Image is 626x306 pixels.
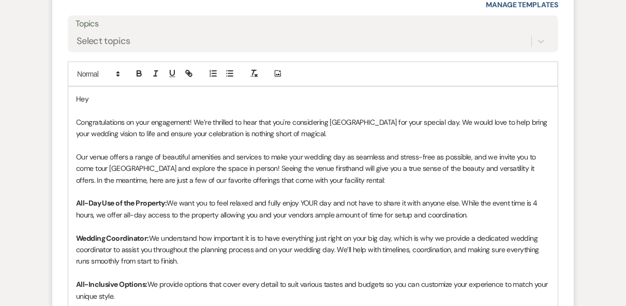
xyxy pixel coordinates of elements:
p: We want you to feel relaxed and fully enjoy YOUR day and not have to share it with anyone else. W... [76,197,550,221]
strong: Wedding Coordinator: [76,234,149,243]
p: We understand how important it is to have everything just right on your big day, which is why we ... [76,232,550,267]
strong: All-Day Use of the Property: [76,198,167,208]
p: Hey [76,93,550,105]
p: Our venue offers a range of beautiful amenities and services to make your wedding day as seamless... [76,151,550,186]
div: Select topics [77,34,130,48]
label: Topics [76,17,550,32]
p: We provide options that cover every detail to suit various tastes and budgets so you can customiz... [76,279,550,302]
p: Congratulations on your engagement! We’re thrilled to hear that you're considering [GEOGRAPHIC_DA... [76,116,550,140]
strong: All-Inclusive Options: [76,280,147,289]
